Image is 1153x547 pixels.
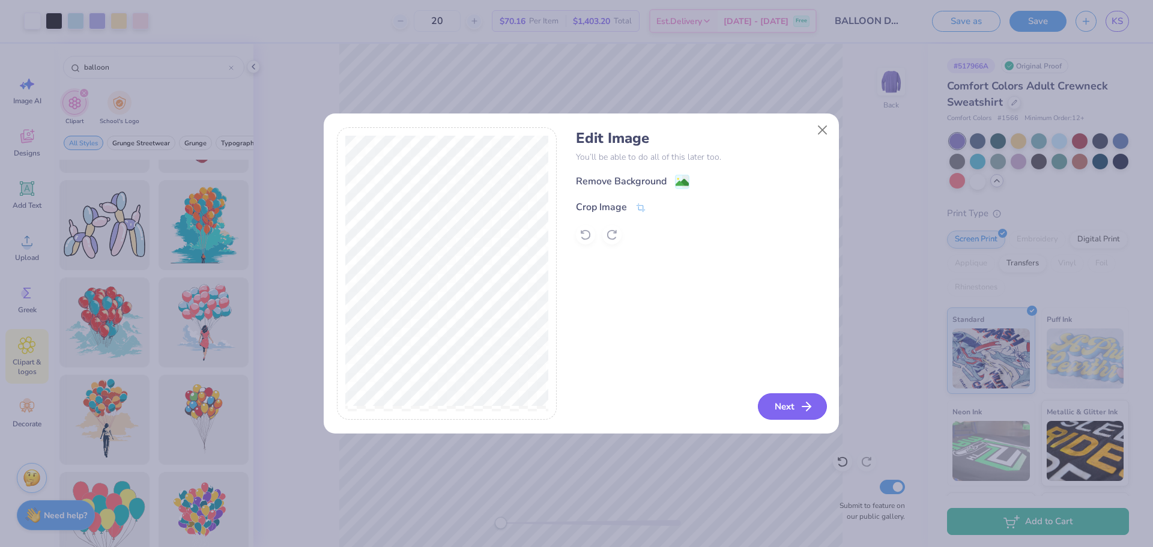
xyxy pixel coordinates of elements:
[576,130,825,147] h4: Edit Image
[576,151,825,163] p: You’ll be able to do all of this later too.
[811,119,834,142] button: Close
[576,200,627,214] div: Crop Image
[576,174,667,189] div: Remove Background
[758,393,827,420] button: Next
